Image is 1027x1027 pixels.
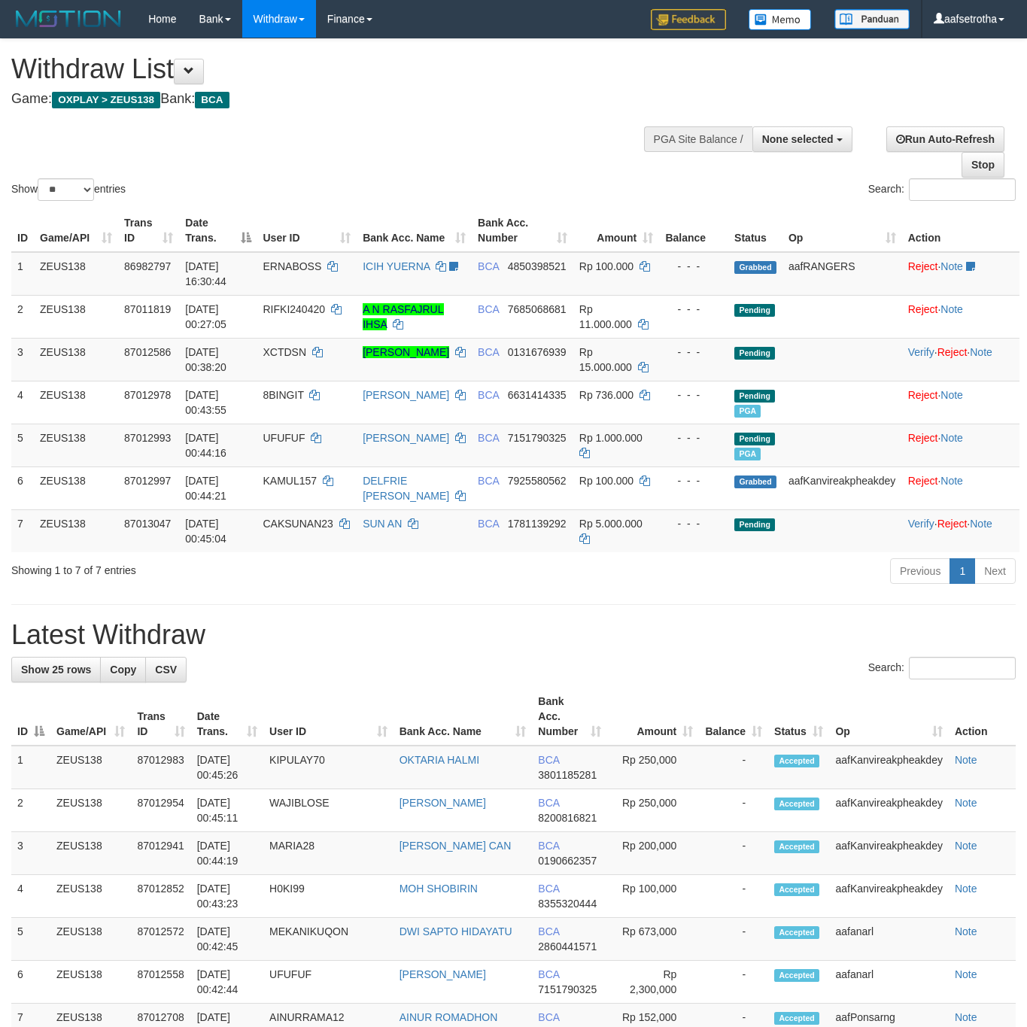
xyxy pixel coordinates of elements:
[50,961,131,1004] td: ZEUS138
[752,126,852,152] button: None selected
[734,347,775,360] span: Pending
[829,918,948,961] td: aafanarl
[38,178,94,201] select: Showentries
[538,968,559,980] span: BCA
[699,918,768,961] td: -
[508,518,567,530] span: Copy 1781139292 to clipboard
[263,518,333,530] span: CAKSUNAN23
[263,389,304,401] span: 8BINGIT
[829,789,948,832] td: aafKanvireakpheakdey
[762,133,834,145] span: None selected
[782,252,902,296] td: aafRANGERS
[118,209,179,252] th: Trans ID: activate to sort column ascending
[607,688,699,746] th: Amount: activate to sort column ascending
[131,688,190,746] th: Trans ID: activate to sort column ascending
[607,961,699,1004] td: Rp 2,300,000
[50,918,131,961] td: ZEUS138
[11,295,34,338] td: 2
[191,961,263,1004] td: [DATE] 00:42:44
[478,260,499,272] span: BCA
[50,875,131,918] td: ZEUS138
[11,832,50,875] td: 3
[124,475,171,487] span: 87012997
[579,432,643,444] span: Rp 1.000.000
[908,260,938,272] a: Reject
[538,883,559,895] span: BCA
[185,389,226,416] span: [DATE] 00:43:55
[508,389,567,401] span: Copy 6631414335 to clipboard
[131,832,190,875] td: 87012941
[955,840,977,852] a: Note
[50,688,131,746] th: Game/API: activate to sort column ascending
[774,969,819,982] span: Accepted
[908,389,938,401] a: Reject
[363,260,430,272] a: ICIH YUERNA
[699,875,768,918] td: -
[191,918,263,961] td: [DATE] 00:42:45
[902,295,1019,338] td: ·
[11,557,417,578] div: Showing 1 to 7 of 7 entries
[573,209,659,252] th: Amount: activate to sort column ascending
[472,209,573,252] th: Bank Acc. Number: activate to sort column ascending
[124,260,171,272] span: 86982797
[950,558,975,584] a: 1
[962,152,1004,178] a: Stop
[579,346,632,373] span: Rp 15.000.000
[508,346,567,358] span: Copy 0131676939 to clipboard
[868,657,1016,679] label: Search:
[363,432,449,444] a: [PERSON_NAME]
[908,518,934,530] a: Verify
[11,509,34,552] td: 7
[955,925,977,937] a: Note
[263,961,393,1004] td: UFUFUF
[263,832,393,875] td: MARIA28
[185,260,226,287] span: [DATE] 16:30:44
[478,475,499,487] span: BCA
[829,875,948,918] td: aafKanvireakpheakdey
[768,688,829,746] th: Status: activate to sort column ascending
[263,260,322,272] span: ERNABOSS
[393,688,533,746] th: Bank Acc. Name: activate to sort column ascending
[11,338,34,381] td: 3
[263,346,307,358] span: XCTDSN
[579,518,643,530] span: Rp 5.000.000
[34,509,118,552] td: ZEUS138
[699,961,768,1004] td: -
[538,812,597,824] span: Copy 8200816821 to clipboard
[124,518,171,530] span: 87013047
[185,475,226,502] span: [DATE] 00:44:21
[607,918,699,961] td: Rp 673,000
[659,209,728,252] th: Balance
[538,769,597,781] span: Copy 3801185281 to clipboard
[579,260,634,272] span: Rp 100.000
[829,688,948,746] th: Op: activate to sort column ascending
[191,832,263,875] td: [DATE] 00:44:19
[829,832,948,875] td: aafKanvireakpheakdey
[665,345,722,360] div: - - -
[191,688,263,746] th: Date Trans.: activate to sort column ascending
[11,657,101,682] a: Show 25 rows
[400,883,478,895] a: MOH SHOBIRIN
[34,338,118,381] td: ZEUS138
[185,518,226,545] span: [DATE] 00:45:04
[100,657,146,682] a: Copy
[955,797,977,809] a: Note
[400,797,486,809] a: [PERSON_NAME]
[734,476,776,488] span: Grabbed
[829,746,948,789] td: aafKanvireakpheakdey
[145,657,187,682] a: CSV
[110,664,136,676] span: Copy
[11,209,34,252] th: ID
[191,746,263,789] td: [DATE] 00:45:26
[124,303,171,315] span: 87011819
[728,209,782,252] th: Status
[902,381,1019,424] td: ·
[699,789,768,832] td: -
[940,475,963,487] a: Note
[195,92,229,108] span: BCA
[508,432,567,444] span: Copy 7151790325 to clipboard
[902,338,1019,381] td: · ·
[538,983,597,995] span: Copy 7151790325 to clipboard
[363,389,449,401] a: [PERSON_NAME]
[868,178,1016,201] label: Search:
